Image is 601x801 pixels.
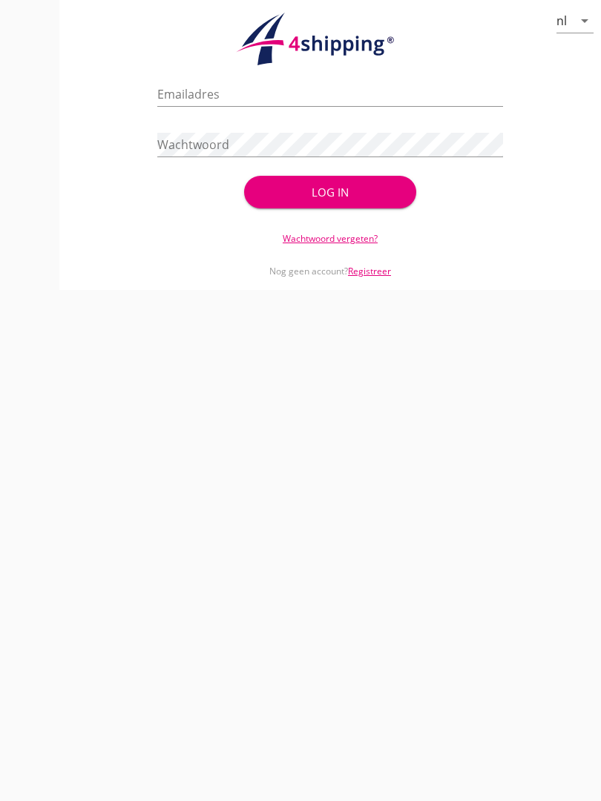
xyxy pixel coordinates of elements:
a: Wachtwoord vergeten? [283,232,378,245]
i: arrow_drop_down [576,12,594,30]
div: Nog geen account? [157,245,502,278]
button: Log in [244,176,417,208]
input: Emailadres [157,82,502,106]
div: nl [556,14,567,27]
div: Log in [268,184,393,201]
a: Registreer [348,265,391,277]
img: logo.1f945f1d.svg [234,12,427,67]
